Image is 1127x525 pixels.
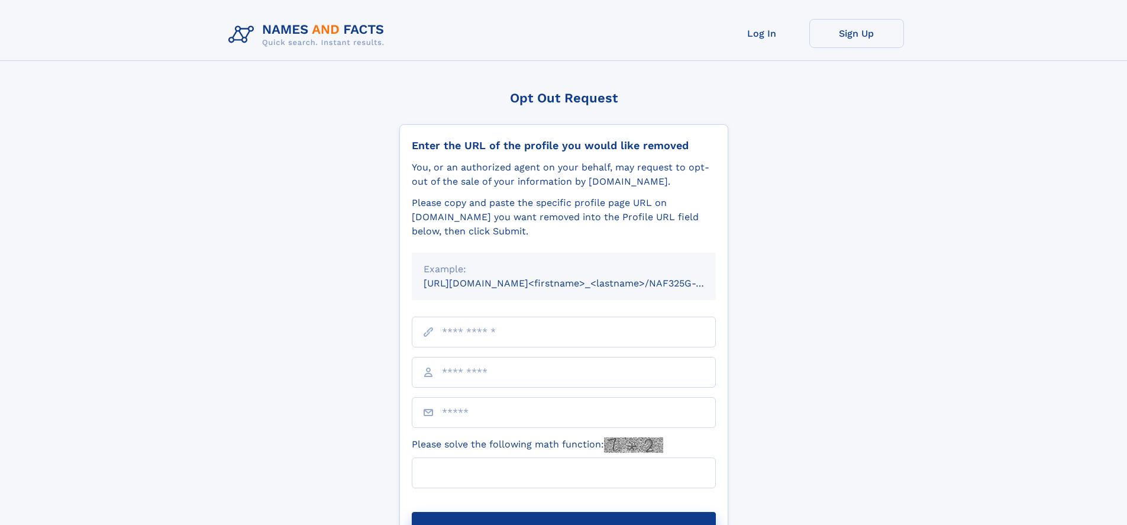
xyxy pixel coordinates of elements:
[424,278,738,289] small: [URL][DOMAIN_NAME]<firstname>_<lastname>/NAF325G-xxxxxxxx
[412,139,716,152] div: Enter the URL of the profile you would like removed
[224,19,394,51] img: Logo Names and Facts
[809,19,904,48] a: Sign Up
[412,437,663,453] label: Please solve the following math function:
[412,196,716,239] div: Please copy and paste the specific profile page URL on [DOMAIN_NAME] you want removed into the Pr...
[399,91,728,105] div: Opt Out Request
[412,160,716,189] div: You, or an authorized agent on your behalf, may request to opt-out of the sale of your informatio...
[715,19,809,48] a: Log In
[424,262,704,276] div: Example:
